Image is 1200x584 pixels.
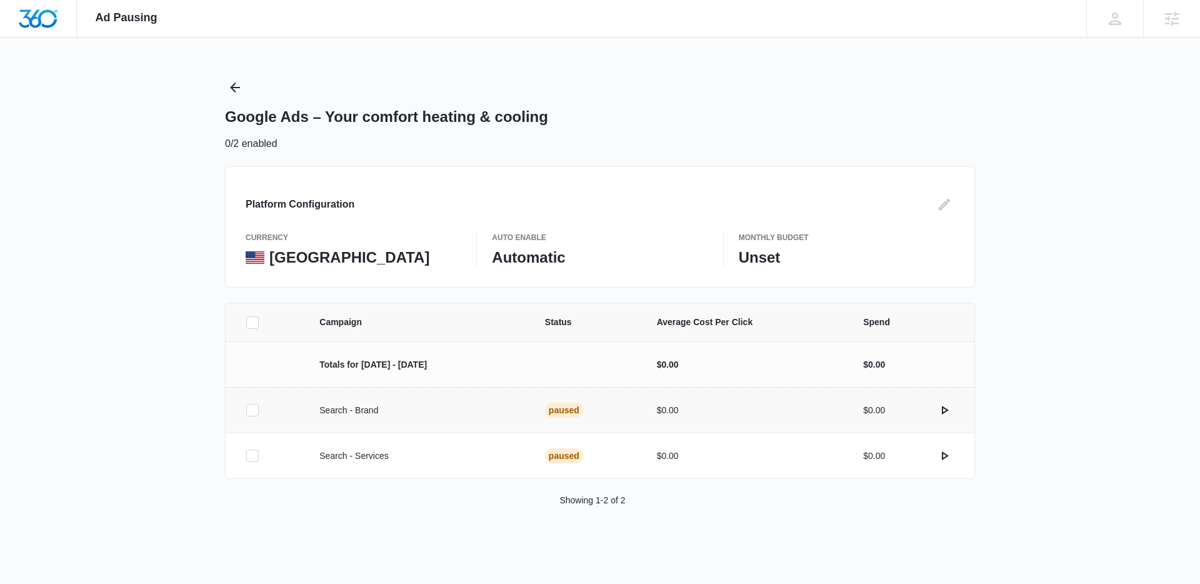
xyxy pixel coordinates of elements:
button: actions.activate [934,446,954,466]
p: $0.00 [657,450,834,463]
p: Totals for [DATE] - [DATE] [319,358,515,371]
h1: Google Ads – Your comfort heating & cooling [225,108,548,126]
p: Automatic [492,248,707,267]
button: Back [225,78,245,98]
p: Showing 1-2 of 2 [559,494,625,507]
img: United States [246,251,264,264]
p: $0.00 [657,358,834,371]
span: Spend [863,316,954,329]
p: 0/2 enabled [225,136,277,151]
p: Auto Enable [492,232,707,243]
p: $0.00 [863,404,885,417]
h3: Platform Configuration [246,197,354,212]
span: Campaign [319,316,515,329]
p: $0.00 [863,450,885,463]
div: Paused [545,403,583,418]
span: Status [545,316,627,329]
button: actions.activate [934,400,954,420]
p: currency [246,232,461,243]
span: Ad Pausing [96,11,157,24]
p: Search - Brand [319,404,515,417]
p: [GEOGRAPHIC_DATA] [269,248,429,267]
button: Edit [934,194,954,214]
span: Average Cost Per Click [657,316,834,329]
p: Monthly Budget [739,232,954,243]
p: Search - Services [319,450,515,463]
p: Unset [739,248,954,267]
div: Paused [545,448,583,463]
p: $0.00 [863,358,885,371]
p: $0.00 [657,404,834,417]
